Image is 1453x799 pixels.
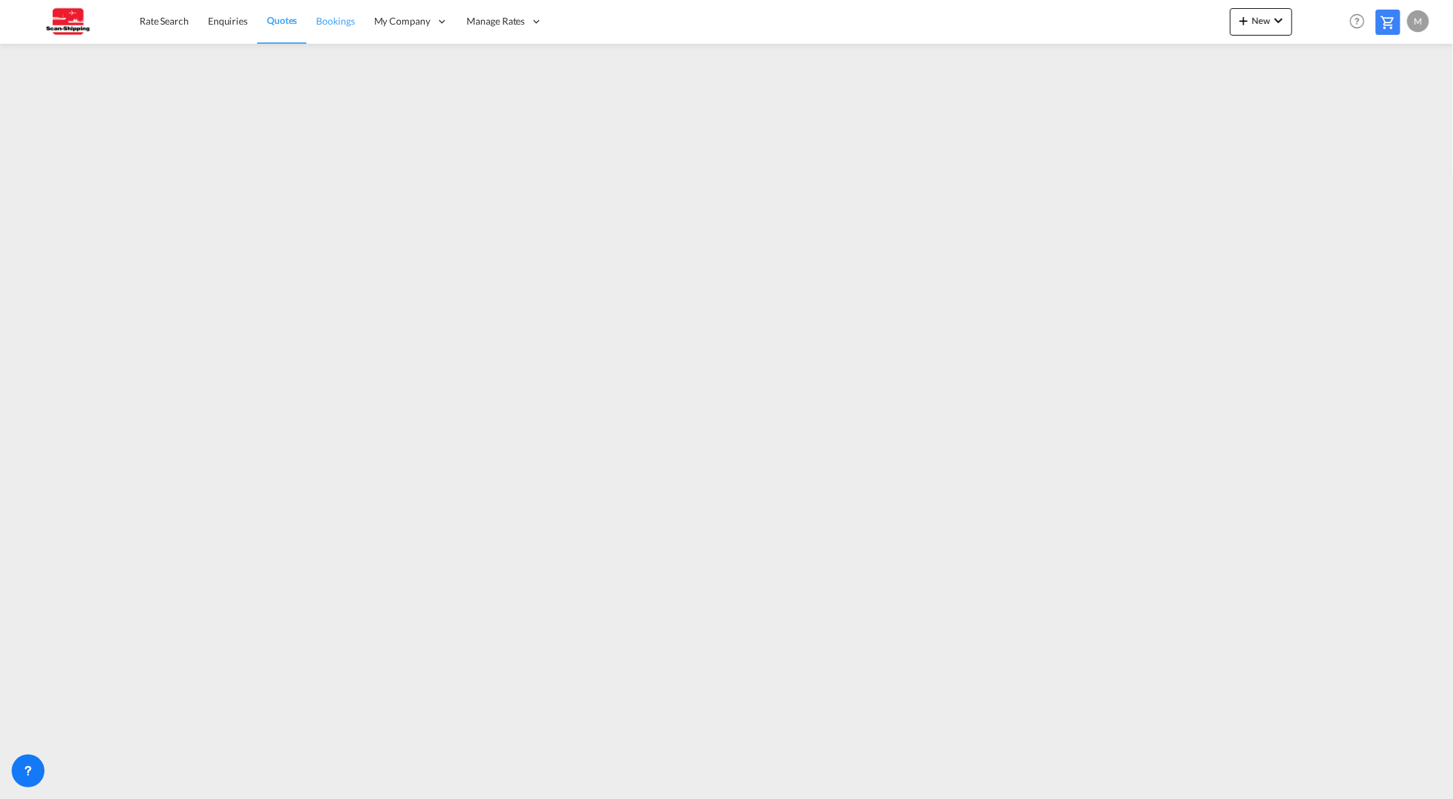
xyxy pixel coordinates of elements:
md-icon: icon-plus 400-fg [1235,12,1252,29]
span: Enquiries [208,15,248,27]
div: M [1407,10,1429,32]
span: Bookings [316,15,354,27]
span: Quotes [267,14,297,26]
div: Help [1346,10,1376,34]
span: Rate Search [140,15,189,27]
span: Manage Rates [467,14,525,28]
img: 123b615026f311ee80dabbd30bc9e10f.jpg [21,6,113,37]
button: icon-plus 400-fgNewicon-chevron-down [1230,8,1292,36]
span: Help [1346,10,1369,33]
md-icon: icon-chevron-down [1270,12,1287,29]
span: My Company [374,14,430,28]
span: New [1235,15,1287,26]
